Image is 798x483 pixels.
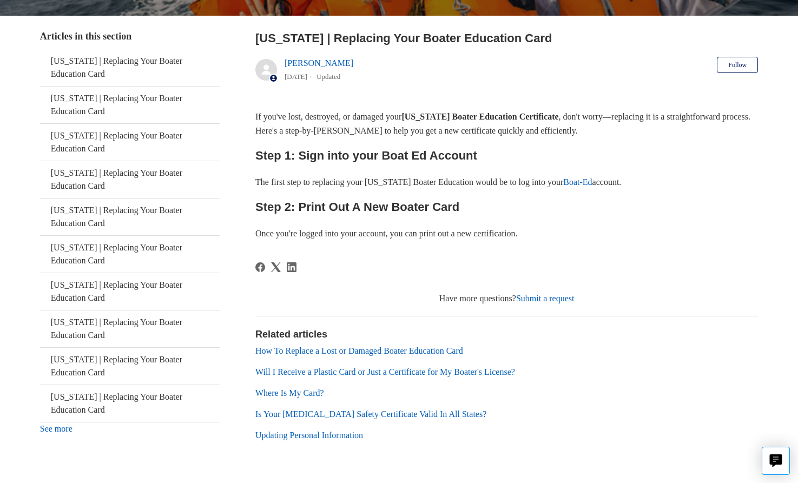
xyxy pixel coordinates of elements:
[255,367,515,376] a: Will I Receive a Plastic Card or Just a Certificate for My Boater's License?
[762,447,790,475] button: Live chat
[285,72,307,81] time: 05/22/2024, 10:50
[563,177,592,187] a: Boat-Ed
[255,431,363,440] a: Updating Personal Information
[40,348,220,385] a: [US_STATE] | Replacing Your Boater Education Card
[287,262,296,272] a: LinkedIn
[316,72,340,81] li: Updated
[285,58,353,68] a: [PERSON_NAME]
[255,388,324,398] a: Where Is My Card?
[516,294,575,303] a: Submit a request
[40,273,220,310] a: [US_STATE] | Replacing Your Boater Education Card
[255,197,758,216] h2: Step 2: Print Out A New Boater Card
[40,124,220,161] a: [US_STATE] | Replacing Your Boater Education Card
[255,409,486,419] a: Is Your [MEDICAL_DATA] Safety Certificate Valid In All States?
[271,262,281,272] a: X Corp
[255,327,758,342] h2: Related articles
[255,175,758,189] p: The first step to replacing your [US_STATE] Boater Education would be to log into your account.
[255,292,758,305] div: Have more questions?
[717,57,758,73] button: Follow Article
[40,236,220,273] a: [US_STATE] | Replacing Your Boater Education Card
[40,49,220,86] a: [US_STATE] | Replacing Your Boater Education Card
[40,31,131,42] span: Articles in this section
[271,262,281,272] svg: Share this page on X Corp
[255,110,758,137] p: If you've lost, destroyed, or damaged your , don't worry—replacing it is a straightforward proces...
[40,385,220,422] a: [US_STATE] | Replacing Your Boater Education Card
[255,346,463,355] a: How To Replace a Lost or Damaged Boater Education Card
[40,161,220,198] a: [US_STATE] | Replacing Your Boater Education Card
[40,87,220,123] a: [US_STATE] | Replacing Your Boater Education Card
[255,146,758,165] h2: Step 1: Sign into your Boat Ed Account
[255,227,758,241] p: Once you're logged into your account, you can print out a new certification.
[255,262,265,272] a: Facebook
[255,262,265,272] svg: Share this page on Facebook
[287,262,296,272] svg: Share this page on LinkedIn
[401,112,558,121] strong: [US_STATE] Boater Education Certificate
[40,199,220,235] a: [US_STATE] | Replacing Your Boater Education Card
[40,310,220,347] a: [US_STATE] | Replacing Your Boater Education Card
[255,29,758,47] h2: Michigan | Replacing Your Boater Education Card
[40,424,72,433] a: See more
